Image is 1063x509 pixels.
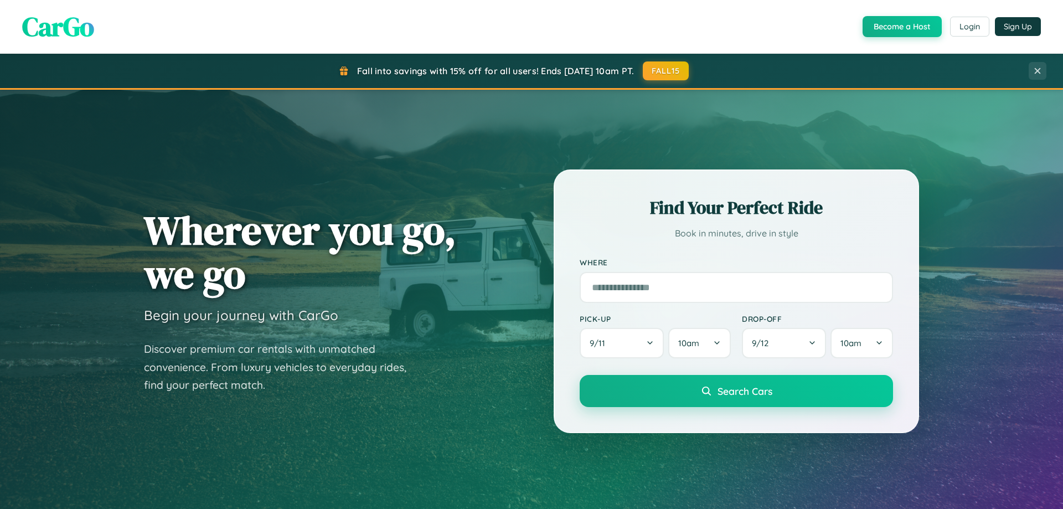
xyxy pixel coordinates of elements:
[840,338,861,348] span: 10am
[580,328,664,358] button: 9/11
[830,328,893,358] button: 10am
[357,65,634,76] span: Fall into savings with 15% off for all users! Ends [DATE] 10am PT.
[718,385,772,397] span: Search Cars
[863,16,942,37] button: Become a Host
[580,225,893,241] p: Book in minutes, drive in style
[590,338,611,348] span: 9 / 11
[580,375,893,407] button: Search Cars
[668,328,731,358] button: 10am
[995,17,1041,36] button: Sign Up
[22,8,94,45] span: CarGo
[580,196,893,220] h2: Find Your Perfect Ride
[144,340,421,394] p: Discover premium car rentals with unmatched convenience. From luxury vehicles to everyday rides, ...
[643,61,689,80] button: FALL15
[742,328,826,358] button: 9/12
[580,314,731,323] label: Pick-up
[678,338,699,348] span: 10am
[950,17,989,37] button: Login
[752,338,774,348] span: 9 / 12
[144,208,456,296] h1: Wherever you go, we go
[580,258,893,268] label: Where
[742,314,893,323] label: Drop-off
[144,307,338,323] h3: Begin your journey with CarGo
